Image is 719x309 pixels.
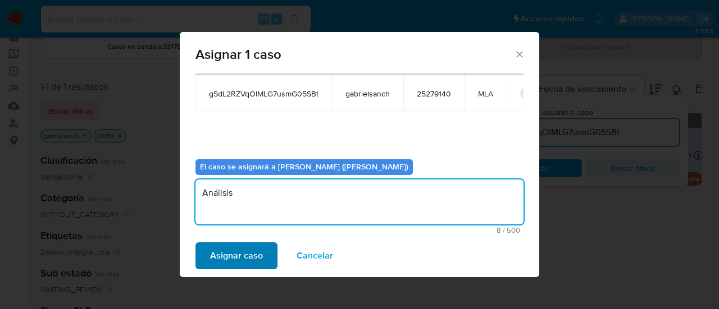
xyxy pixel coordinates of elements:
[199,227,520,234] span: Máximo 500 caracteres
[417,89,451,99] span: 25279140
[209,89,318,99] span: gSdL2RZVqOIMLG7usmG05SBt
[297,243,333,268] span: Cancelar
[282,242,348,269] button: Cancelar
[478,89,493,99] span: MLA
[520,86,534,100] button: icon-button
[180,32,539,277] div: assign-modal
[210,243,263,268] span: Asignar caso
[195,179,524,224] textarea: Análisis
[514,49,524,59] button: Cerrar ventana
[345,89,390,99] span: gabrielsanch
[195,242,277,269] button: Asignar caso
[195,48,514,61] span: Asignar 1 caso
[200,161,408,172] b: El caso se asignará a [PERSON_NAME] ([PERSON_NAME])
